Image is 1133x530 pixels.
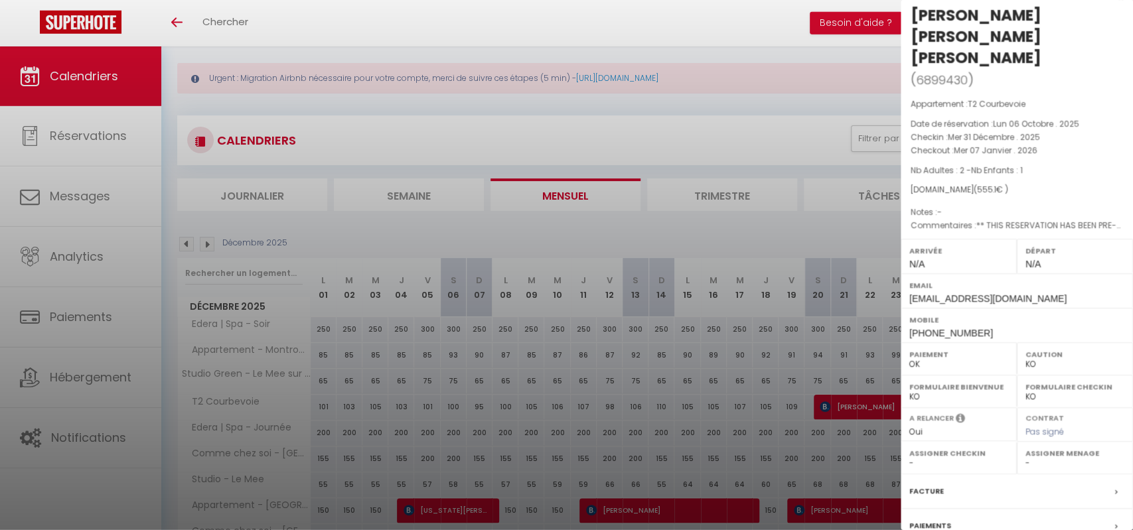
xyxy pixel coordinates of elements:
span: [PHONE_NUMBER] [909,328,993,338]
label: Formulaire Bienvenue [909,380,1008,393]
span: Lun 06 Octobre . 2025 [993,118,1079,129]
span: Mer 31 Décembre . 2025 [948,131,1040,143]
label: Email [909,279,1124,292]
label: Caution [1025,348,1124,361]
span: T2 Courbevoie [968,98,1025,109]
p: Appartement : [911,98,1123,111]
p: Checkin : [911,131,1123,144]
span: ( ) [911,70,974,89]
span: N/A [1025,259,1041,269]
p: Date de réservation : [911,117,1123,131]
label: Assigner Checkin [909,446,1008,460]
label: Paiement [909,348,1008,361]
label: Contrat [1025,413,1064,421]
p: Notes : [911,206,1123,219]
span: ( € ) [974,184,1008,195]
label: Facture [909,484,944,498]
span: Mer 07 Janvier . 2026 [954,145,1037,156]
span: Nb Adultes : 2 - [911,165,1023,176]
span: N/A [909,259,925,269]
span: 555.1 [977,184,996,195]
label: Départ [1025,244,1124,257]
span: Pas signé [1025,426,1064,437]
p: Checkout : [911,144,1123,157]
i: Sélectionner OUI si vous souhaiter envoyer les séquences de messages post-checkout [956,413,965,427]
label: Arrivée [909,244,1008,257]
span: Nb Enfants : 1 [971,165,1023,176]
span: - [937,206,942,218]
span: 6899430 [916,72,968,88]
span: [EMAIL_ADDRESS][DOMAIN_NAME] [909,293,1067,304]
p: Commentaires : [911,219,1123,232]
label: Assigner Menage [1025,446,1124,460]
div: [PERSON_NAME] [PERSON_NAME] [PERSON_NAME] [911,5,1123,68]
div: [DOMAIN_NAME] [911,184,1123,196]
label: Mobile [909,313,1124,326]
label: Formulaire Checkin [1025,380,1124,393]
label: A relancer [909,413,954,424]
